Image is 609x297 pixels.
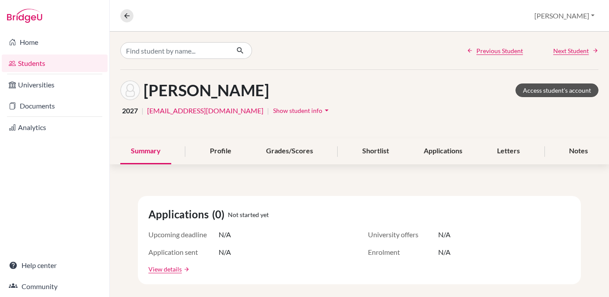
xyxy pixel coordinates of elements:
[553,46,589,55] span: Next Student
[553,46,598,55] a: Next Student
[228,210,269,219] span: Not started yet
[2,119,108,136] a: Analytics
[467,46,523,55] a: Previous Student
[148,264,182,274] a: View details
[2,54,108,72] a: Students
[147,105,263,116] a: [EMAIL_ADDRESS][DOMAIN_NAME]
[486,138,530,164] div: Letters
[352,138,400,164] div: Shortlist
[267,105,269,116] span: |
[219,229,231,240] span: N/A
[2,97,108,115] a: Documents
[212,206,228,222] span: (0)
[515,83,598,97] a: Access student's account
[182,266,190,272] a: arrow_forward
[322,106,331,115] i: arrow_drop_down
[368,229,438,240] span: University offers
[256,138,324,164] div: Grades/Scores
[122,105,138,116] span: 2027
[368,247,438,257] span: Enrolment
[148,206,212,222] span: Applications
[199,138,242,164] div: Profile
[148,229,219,240] span: Upcoming deadline
[559,138,598,164] div: Notes
[144,81,269,100] h1: [PERSON_NAME]
[438,229,450,240] span: N/A
[2,278,108,295] a: Community
[2,33,108,51] a: Home
[2,257,108,274] a: Help center
[120,80,140,100] img: Yassin Karunakaran's avatar
[148,247,219,257] span: Application sent
[438,247,450,257] span: N/A
[120,138,171,164] div: Summary
[7,9,42,23] img: Bridge-U
[2,76,108,94] a: Universities
[120,42,229,59] input: Find student by name...
[413,138,473,164] div: Applications
[141,105,144,116] span: |
[530,7,598,24] button: [PERSON_NAME]
[273,107,322,114] span: Show student info
[476,46,523,55] span: Previous Student
[219,247,231,257] span: N/A
[273,104,332,117] button: Show student infoarrow_drop_down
